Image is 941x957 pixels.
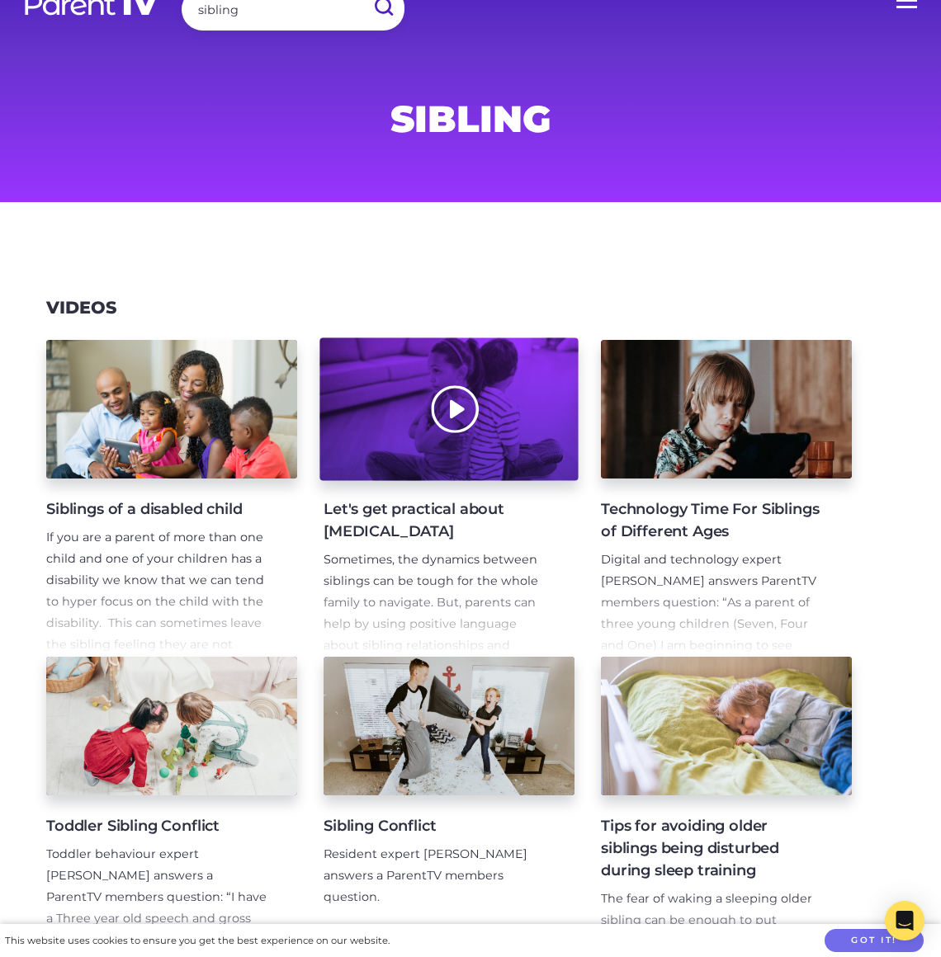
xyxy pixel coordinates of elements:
h3: Videos [46,298,116,318]
a: Siblings of a disabled child If you are a parent of more than one child and one of your children ... [46,340,297,657]
a: Let's get practical about [MEDICAL_DATA] Sometimes, the dynamics between siblings can be tough fo... [324,340,575,657]
button: Got it! [825,929,924,953]
a: Technology Time For Siblings of Different Ages Digital and technology expert [PERSON_NAME] answer... [601,340,852,657]
h1: sibling [73,102,868,135]
h4: Siblings of a disabled child [46,498,271,521]
h4: Let's get practical about [MEDICAL_DATA] [324,498,548,543]
h4: Technology Time For Siblings of Different Ages [601,498,825,543]
h4: Tips for avoiding older siblings being disturbed during sleep training [601,815,825,882]
div: This website uses cookies to ensure you get the best experience on our website. [5,932,390,950]
h4: Toddler Sibling Conflict [46,815,271,837]
div: Open Intercom Messenger [885,901,924,940]
h4: Sibling Conflict [324,815,548,837]
p: Resident expert [PERSON_NAME] answers a ParentTV members question. [324,844,548,908]
span: Sometimes, the dynamics between siblings can be tough for the whole family to navigate. But, pare... [324,552,538,674]
p: If you are a parent of more than one child and one of your children has a disability we know that... [46,527,271,676]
